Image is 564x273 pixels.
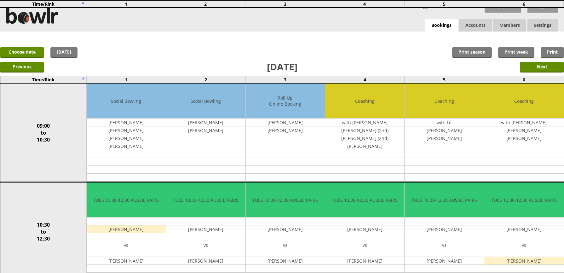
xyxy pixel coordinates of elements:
[484,257,564,265] td: [PERSON_NAME]
[87,257,166,265] td: [PERSON_NAME]
[87,225,166,233] td: [PERSON_NAME]
[246,257,325,265] td: [PERSON_NAME]
[87,241,166,249] td: vs
[245,76,325,83] td: 3
[325,76,405,83] td: 4
[86,0,166,8] td: 1
[87,134,166,142] td: [PERSON_NAME]
[245,0,325,8] td: 3
[541,47,564,58] a: Print
[325,84,404,119] td: Coaching
[405,76,484,83] td: 5
[87,183,166,218] td: TUES 10.30-12.30 AUSSIE PAIRS
[498,47,534,58] a: Print week
[166,126,245,134] td: [PERSON_NAME]
[166,241,245,249] td: vs
[405,241,484,249] td: vs
[166,257,245,265] td: [PERSON_NAME]
[246,241,325,249] td: vs
[459,19,492,32] span: Accounts
[425,19,458,32] a: Bookings
[166,0,245,8] td: 2
[166,84,245,119] td: Social Bowling
[246,119,325,126] td: [PERSON_NAME]
[166,119,245,126] td: [PERSON_NAME]
[493,19,526,32] span: Members
[484,84,564,119] td: Coaching
[87,119,166,126] td: [PERSON_NAME]
[520,62,564,73] input: Next
[484,119,564,126] td: with [PERSON_NAME]
[166,76,245,83] td: 2
[246,126,325,134] td: [PERSON_NAME]
[405,0,484,8] td: 5
[0,83,86,182] td: 09:00 to 10:30
[484,241,564,249] td: vs
[166,225,245,233] td: [PERSON_NAME]
[50,47,78,58] a: [DATE]
[325,126,404,134] td: [PERSON_NAME] (2nd)
[325,119,404,126] td: with [PERSON_NAME]
[87,126,166,134] td: [PERSON_NAME]
[0,0,86,8] td: Time/Rink
[484,225,564,233] td: [PERSON_NAME]
[246,183,325,218] td: TUES 10.30-12.30 AUSSIE PAIRS
[246,84,325,119] td: Roll Up Online Booking
[484,134,564,142] td: [PERSON_NAME]
[87,142,166,150] td: [PERSON_NAME]
[405,257,484,265] td: [PERSON_NAME]
[325,142,404,150] td: [PERSON_NAME]
[405,119,484,126] td: with Lis
[325,183,404,218] td: TUES 10.30-12.30 AUSSIE PAIRS
[325,0,405,8] td: 4
[405,134,484,142] td: [PERSON_NAME]
[484,183,564,218] td: TUES 10.30-12.30 AUSSIE PAIRS
[0,76,86,83] td: Time/Rink
[325,241,404,249] td: vs
[405,84,484,119] td: Coaching
[405,225,484,233] td: [PERSON_NAME]
[87,84,166,119] td: Social Bowling
[246,225,325,233] td: [PERSON_NAME]
[527,19,558,32] span: Settings
[452,47,492,58] a: Print season
[325,225,404,233] td: [PERSON_NAME]
[484,126,564,134] td: [PERSON_NAME]
[166,183,245,218] td: TUES 10.30-12.30 AUSSIE PAIRS
[484,76,564,83] td: 6
[325,257,404,265] td: [PERSON_NAME]
[405,183,484,218] td: TUES 10.30-12.30 AUSSIE PAIRS
[405,126,484,134] td: [PERSON_NAME]
[484,0,564,8] td: 6
[325,134,404,142] td: [PERSON_NAME] (2nd)
[86,76,166,83] td: 1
